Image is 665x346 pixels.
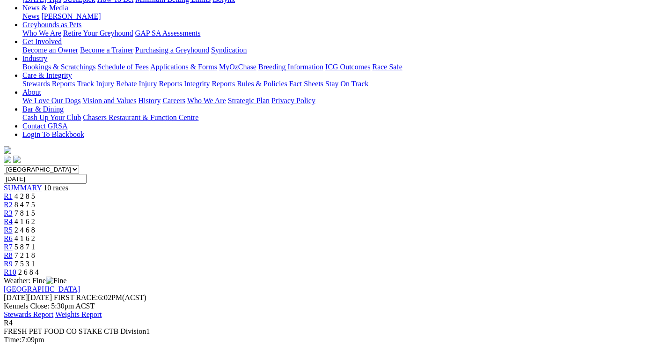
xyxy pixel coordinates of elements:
img: logo-grsa-white.png [4,146,11,154]
a: Bar & Dining [22,105,64,113]
a: Stewards Reports [22,80,75,88]
span: 8 4 7 5 [15,201,35,209]
a: R5 [4,226,13,234]
a: About [22,88,41,96]
a: Injury Reports [139,80,182,88]
span: 7 2 1 8 [15,251,35,259]
span: 2 6 8 4 [18,268,39,276]
img: Fine [46,277,66,285]
span: R4 [4,319,13,327]
a: History [138,97,161,105]
div: About [22,97,661,105]
span: 10 races [44,184,68,192]
a: MyOzChase [219,63,256,71]
a: R3 [4,209,13,217]
a: Become an Owner [22,46,78,54]
a: Become a Trainer [80,46,133,54]
a: Schedule of Fees [97,63,148,71]
a: R8 [4,251,13,259]
a: Race Safe [372,63,402,71]
a: [PERSON_NAME] [41,12,101,20]
span: [DATE] [4,293,52,301]
a: R2 [4,201,13,209]
a: Rules & Policies [237,80,287,88]
span: 4 2 8 5 [15,192,35,200]
a: Greyhounds as Pets [22,21,81,29]
span: 7 5 3 1 [15,260,35,268]
a: Industry [22,54,47,62]
a: R9 [4,260,13,268]
a: Get Involved [22,38,62,45]
a: Bookings & Scratchings [22,63,95,71]
a: Vision and Values [82,97,136,105]
div: Bar & Dining [22,113,661,122]
a: Cash Up Your Club [22,113,81,121]
a: [GEOGRAPHIC_DATA] [4,285,80,293]
a: Careers [162,97,185,105]
a: News [22,12,39,20]
div: Greyhounds as Pets [22,29,661,38]
a: Applications & Forms [150,63,217,71]
a: Who We Are [22,29,61,37]
a: Integrity Reports [184,80,235,88]
a: Privacy Policy [271,97,315,105]
span: 4 1 6 2 [15,218,35,226]
span: [DATE] [4,293,28,301]
a: ICG Outcomes [325,63,370,71]
a: Retire Your Greyhound [63,29,133,37]
img: facebook.svg [4,156,11,163]
a: Track Injury Rebate [77,80,137,88]
div: Get Involved [22,46,661,54]
a: SUMMARY [4,184,42,192]
span: 7 8 1 5 [15,209,35,217]
input: Select date [4,174,87,184]
div: Care & Integrity [22,80,661,88]
a: We Love Our Dogs [22,97,80,105]
a: GAP SA Assessments [135,29,201,37]
span: 6:02PM(ACST) [54,293,146,301]
a: R10 [4,268,16,276]
a: Who We Are [187,97,226,105]
a: Stewards Report [4,310,53,318]
a: Stay On Track [325,80,368,88]
a: Chasers Restaurant & Function Centre [83,113,198,121]
a: R7 [4,243,13,251]
div: Kennels Close: 5:30pm ACST [4,302,661,310]
a: Care & Integrity [22,71,72,79]
span: 5 8 7 1 [15,243,35,251]
span: Weather: Fine [4,277,66,285]
img: twitter.svg [13,156,21,163]
a: Strategic Plan [228,97,270,105]
div: 7:09pm [4,336,661,344]
a: R6 [4,234,13,242]
a: R4 [4,218,13,226]
a: Syndication [211,46,247,54]
div: Industry [22,63,661,71]
a: Purchasing a Greyhound [135,46,209,54]
a: Fact Sheets [289,80,323,88]
a: Contact GRSA [22,122,67,130]
a: Login To Blackbook [22,130,84,138]
a: News & Media [22,4,68,12]
a: Weights Report [55,310,102,318]
span: FIRST RACE: [54,293,98,301]
div: News & Media [22,12,661,21]
a: R1 [4,192,13,200]
a: Breeding Information [258,63,323,71]
span: 4 1 6 2 [15,234,35,242]
div: FRESH PET FOOD CO STAKE CTB Division1 [4,327,661,336]
span: 2 4 6 8 [15,226,35,234]
span: Time: [4,336,22,344]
